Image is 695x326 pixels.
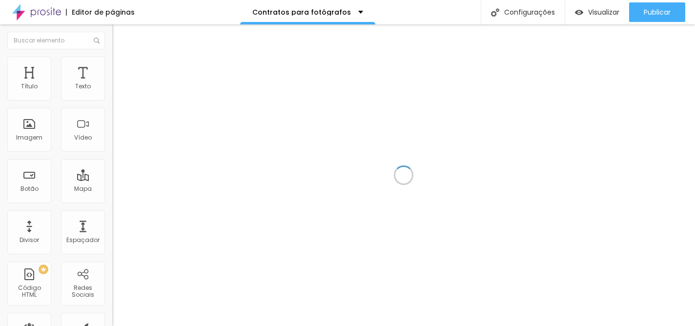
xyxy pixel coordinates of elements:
button: Publicar [629,2,685,22]
img: Icone [94,38,100,43]
div: Botão [20,185,39,192]
img: view-1.svg [575,8,583,17]
div: Espaçador [66,237,100,244]
div: Redes Sociais [63,285,102,299]
div: Divisor [20,237,39,244]
input: Buscar elemento [7,32,105,49]
p: Contratos para fotógrafos [252,9,351,16]
span: Visualizar [588,8,619,16]
div: Vídeo [74,134,92,141]
div: Editor de páginas [66,9,135,16]
div: Título [21,83,38,90]
img: Icone [491,8,499,17]
button: Visualizar [565,2,629,22]
div: Imagem [16,134,42,141]
div: Texto [75,83,91,90]
div: Código HTML [10,285,48,299]
div: Mapa [74,185,92,192]
span: Publicar [644,8,671,16]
